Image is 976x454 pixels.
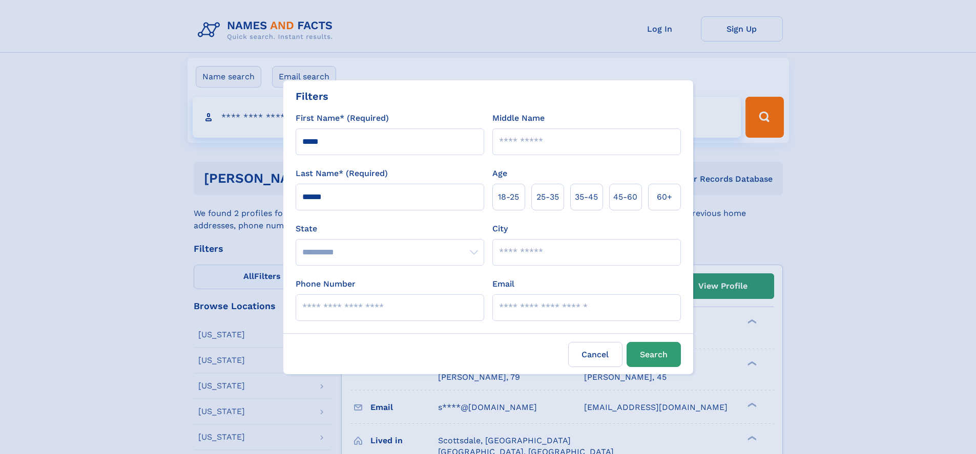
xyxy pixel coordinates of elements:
label: Phone Number [296,278,356,290]
span: 60+ [657,191,672,203]
span: 25‑35 [536,191,559,203]
button: Search [627,342,681,367]
span: 45‑60 [613,191,637,203]
div: Filters [296,89,328,104]
label: Email [492,278,514,290]
span: 35‑45 [575,191,598,203]
label: State [296,223,484,235]
label: First Name* (Required) [296,112,389,124]
span: 18‑25 [498,191,519,203]
label: Age [492,167,507,180]
label: City [492,223,508,235]
label: Last Name* (Required) [296,167,388,180]
label: Cancel [568,342,622,367]
label: Middle Name [492,112,545,124]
